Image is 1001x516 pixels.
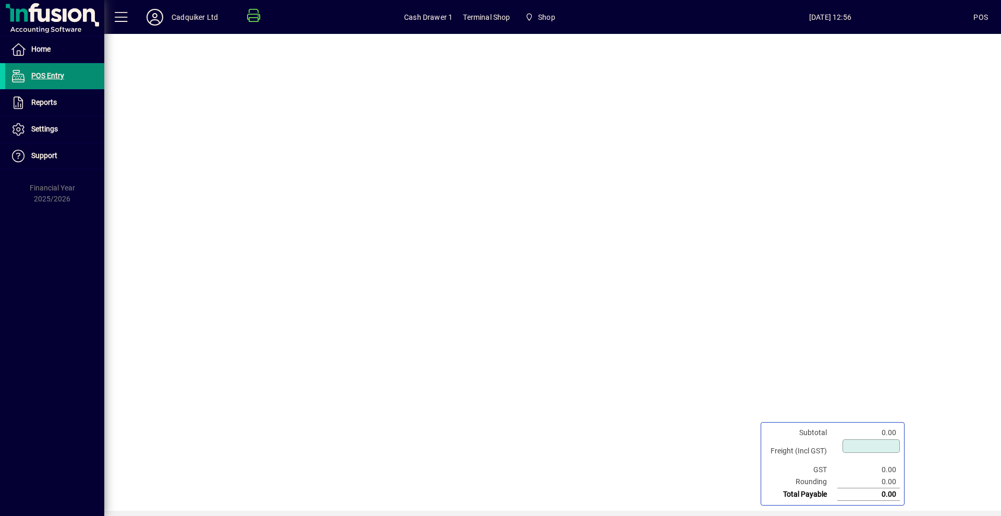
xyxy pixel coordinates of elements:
div: POS [973,9,988,26]
td: 0.00 [837,488,900,501]
td: Freight (Incl GST) [765,439,837,464]
td: GST [765,464,837,476]
span: POS Entry [31,71,64,80]
button: Profile [138,8,172,27]
span: [DATE] 12:56 [687,9,973,26]
a: Settings [5,116,104,142]
span: Shop [521,8,559,27]
span: Home [31,45,51,53]
td: 0.00 [837,427,900,439]
a: Home [5,37,104,63]
td: Rounding [765,476,837,488]
td: 0.00 [837,464,900,476]
span: Shop [538,9,555,26]
span: Support [31,151,57,160]
a: Support [5,143,104,169]
div: Cadquiker Ltd [172,9,218,26]
td: 0.00 [837,476,900,488]
td: Total Payable [765,488,837,501]
span: Settings [31,125,58,133]
span: Reports [31,98,57,106]
span: Terminal Shop [463,9,510,26]
td: Subtotal [765,427,837,439]
span: Cash Drawer 1 [404,9,453,26]
a: Reports [5,90,104,116]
